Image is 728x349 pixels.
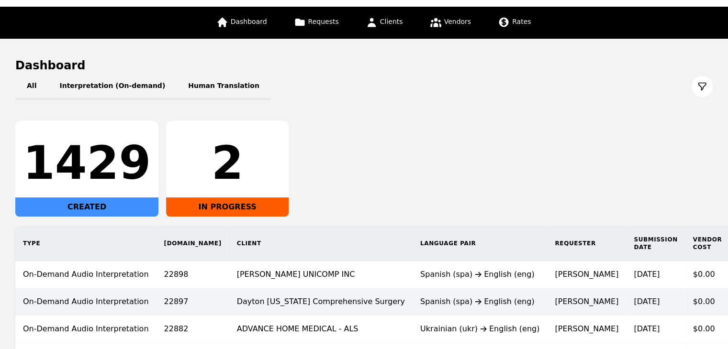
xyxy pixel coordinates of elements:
time: [DATE] [634,324,660,333]
td: 22897 [157,288,229,316]
td: 22882 [157,316,229,343]
td: Dayton [US_STATE] Comprehensive Surgery [229,288,413,316]
a: Clients [360,7,409,39]
button: Human Translation [177,73,271,100]
span: Dashboard [231,18,267,25]
th: [DOMAIN_NAME] [157,226,229,261]
div: IN PROGRESS [166,197,289,217]
th: Type [15,226,157,261]
td: [PERSON_NAME] [547,288,626,316]
div: Spanish (spa) English (eng) [420,269,539,280]
th: Submission Date [626,226,685,261]
h1: Dashboard [15,58,713,73]
span: Vendors [444,18,471,25]
td: [PERSON_NAME] UNICOMP INC [229,261,413,288]
div: CREATED [15,197,158,217]
a: Vendors [424,7,477,39]
div: 2 [174,140,281,186]
button: All [15,73,48,100]
span: Requests [308,18,339,25]
th: Language Pair [413,226,547,261]
div: 1429 [23,140,151,186]
button: Interpretation (On-demand) [48,73,177,100]
td: On-Demand Audio Interpretation [15,316,157,343]
div: Ukrainian (ukr) English (eng) [420,323,539,335]
a: Dashboard [211,7,273,39]
div: Spanish (spa) English (eng) [420,296,539,307]
time: [DATE] [634,270,660,279]
td: On-Demand Audio Interpretation [15,261,157,288]
th: Client [229,226,413,261]
time: [DATE] [634,297,660,306]
a: Requests [288,7,345,39]
a: Rates [492,7,537,39]
span: Rates [512,18,531,25]
button: Filter [692,76,713,97]
td: 22898 [157,261,229,288]
th: Requester [547,226,626,261]
td: On-Demand Audio Interpretation [15,288,157,316]
td: [PERSON_NAME] [547,261,626,288]
span: Clients [380,18,403,25]
td: ADVANCE HOME MEDICAL - ALS [229,316,413,343]
td: [PERSON_NAME] [547,316,626,343]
